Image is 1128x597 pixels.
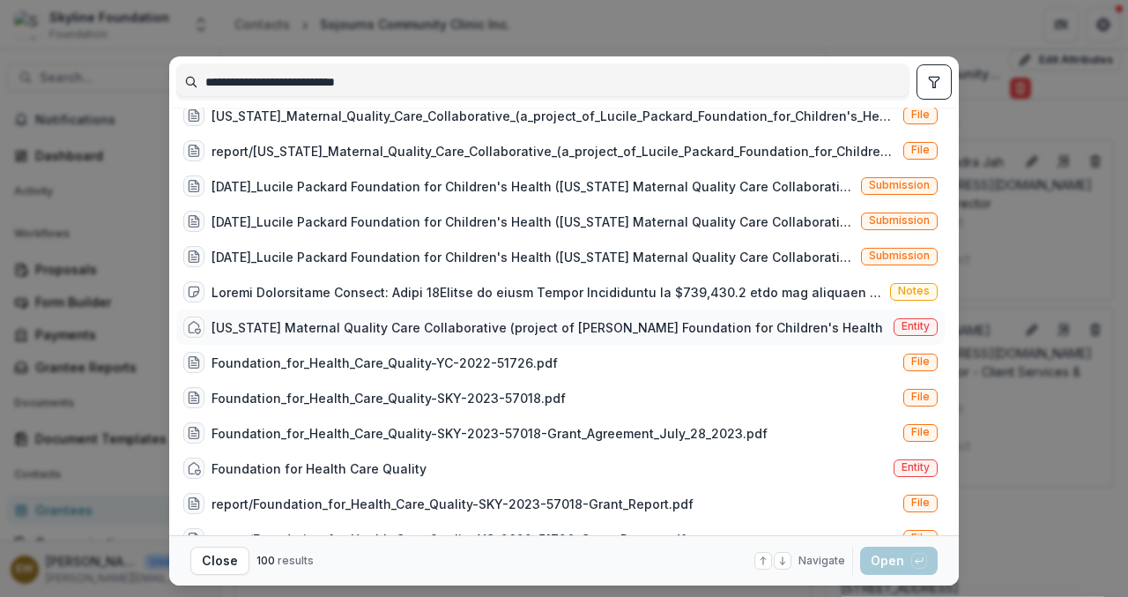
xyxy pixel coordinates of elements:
[916,64,952,100] button: toggle filters
[211,530,686,548] div: report/Foundation_for_Health_Care_Quality-YC-2022-51726-Grant_Report.pdf
[898,285,930,297] span: Notes
[860,547,938,575] button: Open
[869,179,930,191] span: Submission
[211,142,896,160] div: report/[US_STATE]_Maternal_Quality_Care_Collaborative_(a_project_of_Lucile_Packard_Foundation_for...
[211,354,558,372] div: Foundation_for_Health_Care_Quality-YC-2022-51726.pdf
[211,495,694,513] div: report/Foundation_for_Health_Care_Quality-SKY-2023-57018-Grant_Report.pdf
[211,424,768,443] div: Foundation_for_Health_Care_Quality-SKY-2023-57018-Grant_Agreement_July_28_2023.pdf
[211,318,883,337] div: [US_STATE] Maternal Quality Care Collaborative (project of [PERSON_NAME] Foundation for Children'...
[211,107,896,125] div: [US_STATE]_Maternal_Quality_Care_Collaborative_(a_project_of_Lucile_Packard_Foundation_for_Childr...
[211,459,427,478] div: Foundation for Health Care Quality
[911,426,930,438] span: File
[911,108,930,121] span: File
[911,355,930,368] span: File
[798,553,845,569] span: Navigate
[211,177,854,196] div: [DATE]_Lucile Packard Foundation for Children's Health ([US_STATE] Maternal Quality Care Collabor...
[869,250,930,262] span: Submission
[211,389,566,407] div: Foundation_for_Health_Care_Quality-SKY-2023-57018.pdf
[911,496,930,509] span: File
[190,547,249,575] button: Close
[211,283,883,302] div: Loremi Dolorsitame Consect: Adipi 18Elitse do eiusm Tempor Incididuntu la $739,430.2 etdo mag ali...
[211,213,854,231] div: [DATE]_Lucile Packard Foundation for Children's Health ([US_STATE] Maternal Quality Care Collabor...
[256,554,275,567] span: 100
[211,248,854,266] div: [DATE]_Lucile Packard Foundation for Children's Health ([US_STATE] Maternal Quality Care Collabor...
[902,461,930,474] span: Entity
[911,391,930,403] span: File
[278,554,314,567] span: results
[902,320,930,332] span: Entity
[911,532,930,544] span: File
[911,144,930,156] span: File
[869,214,930,227] span: Submission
